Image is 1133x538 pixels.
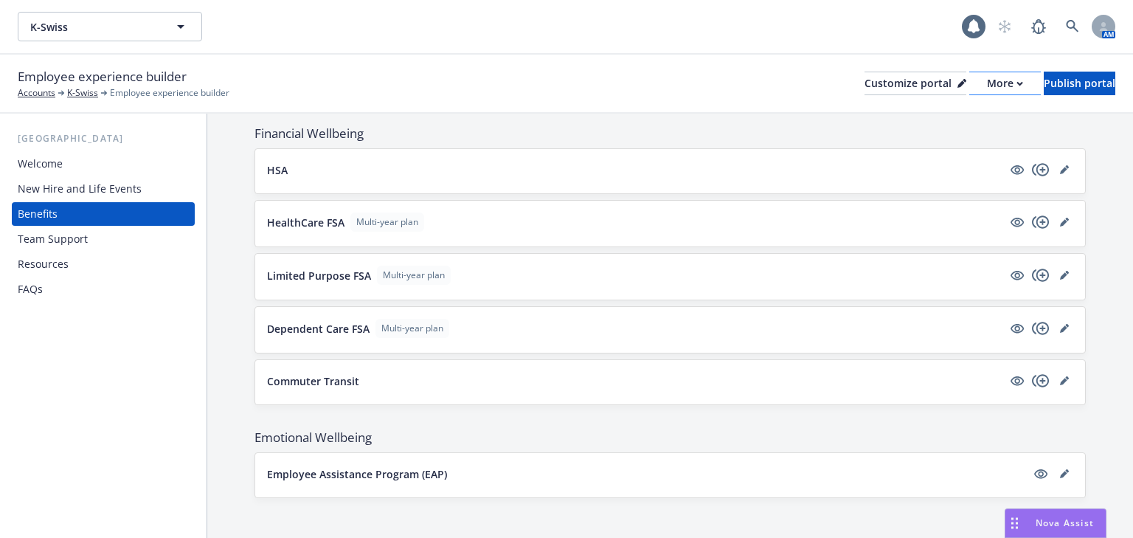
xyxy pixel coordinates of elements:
[381,322,443,335] span: Multi-year plan
[18,177,142,201] div: New Hire and Life Events
[865,72,966,95] button: Customize portal
[267,266,1002,285] button: Limited Purpose FSAMulti-year plan
[267,162,1002,178] button: HSA
[12,227,195,251] a: Team Support
[110,86,229,100] span: Employee experience builder
[1032,320,1050,337] a: copyPlus
[18,252,69,276] div: Resources
[1008,213,1026,231] a: visible
[1056,465,1073,483] a: editPencil
[18,12,202,41] button: K-Swiss
[1008,320,1026,337] a: visible
[18,202,58,226] div: Benefits
[1056,320,1073,337] a: editPencil
[254,429,1086,446] span: Emotional Wellbeing
[1008,161,1026,179] a: visible
[969,72,1041,95] button: More
[267,466,1026,482] button: Employee Assistance Program (EAP)
[267,373,359,389] p: Commuter Transit
[383,269,445,282] span: Multi-year plan
[1032,161,1050,179] a: copyPlus
[1032,213,1050,231] a: copyPlus
[1056,372,1073,390] a: editPencil
[1032,266,1050,284] a: copyPlus
[267,373,1002,389] button: Commuter Transit
[1056,266,1073,284] a: editPencil
[1005,509,1024,537] div: Drag to move
[18,86,55,100] a: Accounts
[990,12,1019,41] a: Start snowing
[18,277,43,301] div: FAQs
[1044,72,1115,94] div: Publish portal
[1056,213,1073,231] a: editPencil
[1032,372,1050,390] a: copyPlus
[1056,161,1073,179] a: editPencil
[267,213,1002,232] button: HealthCare FSAMulti-year plan
[1036,517,1094,529] span: Nova Assist
[987,72,1023,94] div: More
[18,227,88,251] div: Team Support
[356,215,418,229] span: Multi-year plan
[1008,266,1026,284] a: visible
[1024,12,1053,41] a: Report a Bug
[267,321,370,337] p: Dependent Care FSA
[12,131,195,146] div: [GEOGRAPHIC_DATA]
[267,162,288,178] p: HSA
[12,277,195,301] a: FAQs
[18,67,187,86] span: Employee experience builder
[18,152,63,176] div: Welcome
[267,466,447,482] p: Employee Assistance Program (EAP)
[267,319,1002,338] button: Dependent Care FSAMulti-year plan
[865,72,966,94] div: Customize portal
[1058,12,1087,41] a: Search
[254,125,1086,142] span: Financial Wellbeing
[30,19,158,35] span: K-Swiss
[267,215,344,230] p: HealthCare FSA
[267,268,371,283] p: Limited Purpose FSA
[67,86,98,100] a: K-Swiss
[12,202,195,226] a: Benefits
[12,177,195,201] a: New Hire and Life Events
[12,252,195,276] a: Resources
[12,152,195,176] a: Welcome
[1044,72,1115,95] button: Publish portal
[1032,465,1050,483] a: visible
[1008,372,1026,390] a: visible
[1005,508,1106,538] button: Nova Assist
